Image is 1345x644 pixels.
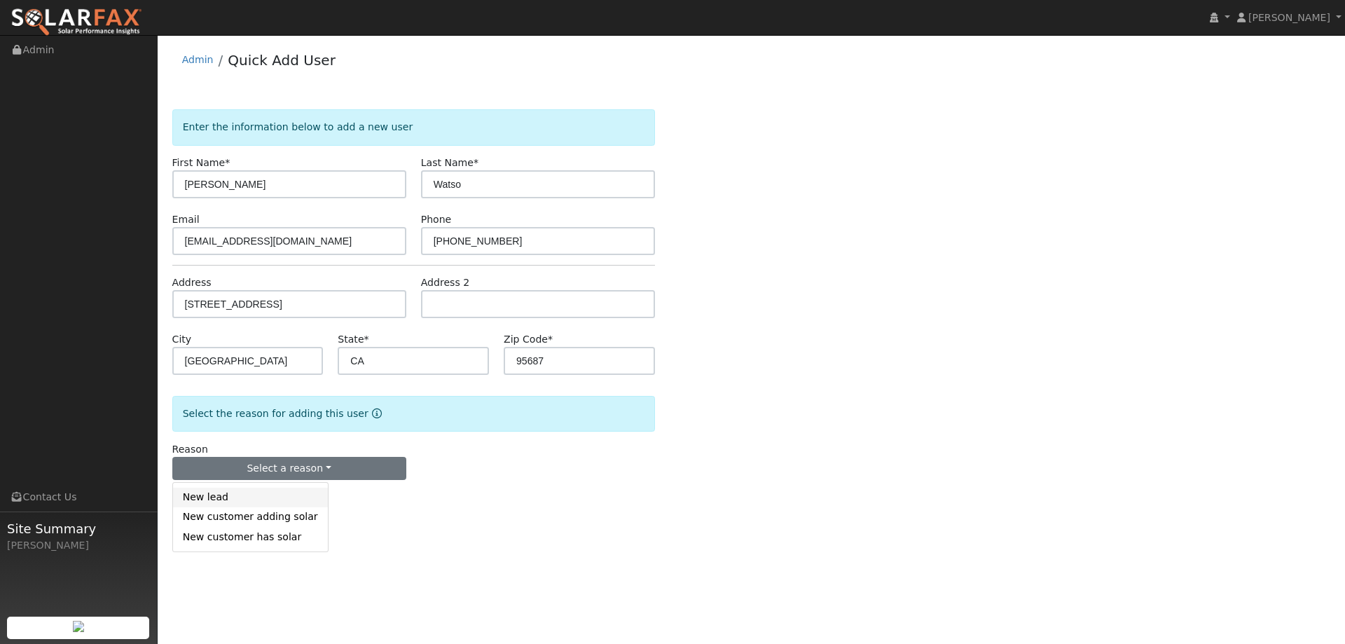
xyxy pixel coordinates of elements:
[225,157,230,168] span: Required
[421,275,470,290] label: Address 2
[172,332,192,347] label: City
[172,212,200,227] label: Email
[172,396,655,432] div: Select the reason for adding this user
[172,275,212,290] label: Address
[421,156,478,170] label: Last Name
[11,8,142,37] img: SolarFax
[338,332,368,347] label: State
[228,52,336,69] a: Quick Add User
[173,527,328,547] a: New customer has solar
[548,334,553,345] span: Required
[368,408,382,419] a: Reason for new user
[182,54,214,65] a: Admin
[421,212,452,227] label: Phone
[172,457,406,481] button: Select a reason
[173,488,328,507] a: New lead
[7,519,150,538] span: Site Summary
[172,156,230,170] label: First Name
[172,442,208,457] label: Reason
[364,334,369,345] span: Required
[172,109,655,145] div: Enter the information below to add a new user
[1248,12,1330,23] span: [PERSON_NAME]
[73,621,84,632] img: retrieve
[173,507,328,527] a: New customer adding solar
[474,157,478,168] span: Required
[504,332,553,347] label: Zip Code
[7,538,150,553] div: [PERSON_NAME]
